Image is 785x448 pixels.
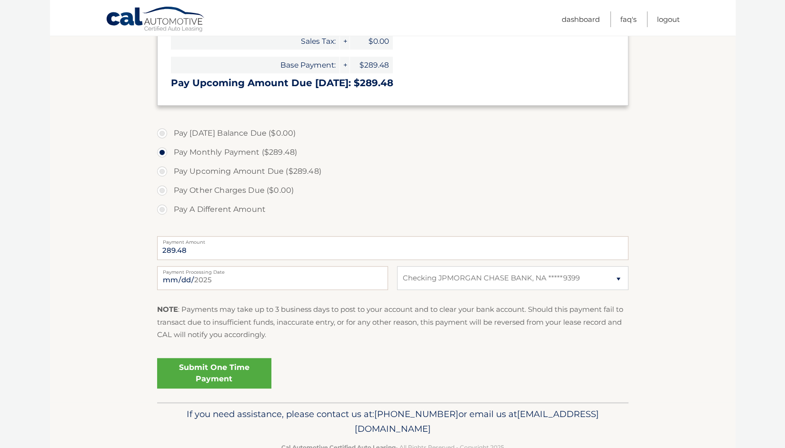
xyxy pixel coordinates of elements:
a: Cal Automotive [106,6,206,34]
label: Pay Monthly Payment ($289.48) [157,143,628,162]
span: Base Payment: [171,57,339,73]
span: + [340,33,349,50]
a: FAQ's [620,11,636,27]
a: Submit One Time Payment [157,358,271,388]
span: $289.48 [350,57,393,73]
label: Pay [DATE] Balance Due ($0.00) [157,124,628,143]
p: If you need assistance, please contact us at: or email us at [163,407,622,437]
a: Logout [657,11,680,27]
input: Payment Amount [157,236,628,260]
label: Payment Amount [157,236,628,244]
strong: NOTE [157,305,178,314]
span: $0.00 [350,33,393,50]
span: [PHONE_NUMBER] [374,408,458,419]
a: Dashboard [562,11,600,27]
p: : Payments may take up to 3 business days to post to your account and to clear your bank account.... [157,303,628,341]
span: Sales Tax: [171,33,339,50]
label: Payment Processing Date [157,266,388,274]
label: Pay Upcoming Amount Due ($289.48) [157,162,628,181]
label: Pay A Different Amount [157,200,628,219]
input: Payment Date [157,266,388,290]
span: + [340,57,349,73]
label: Pay Other Charges Due ($0.00) [157,181,628,200]
h3: Pay Upcoming Amount Due [DATE]: $289.48 [171,77,615,89]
